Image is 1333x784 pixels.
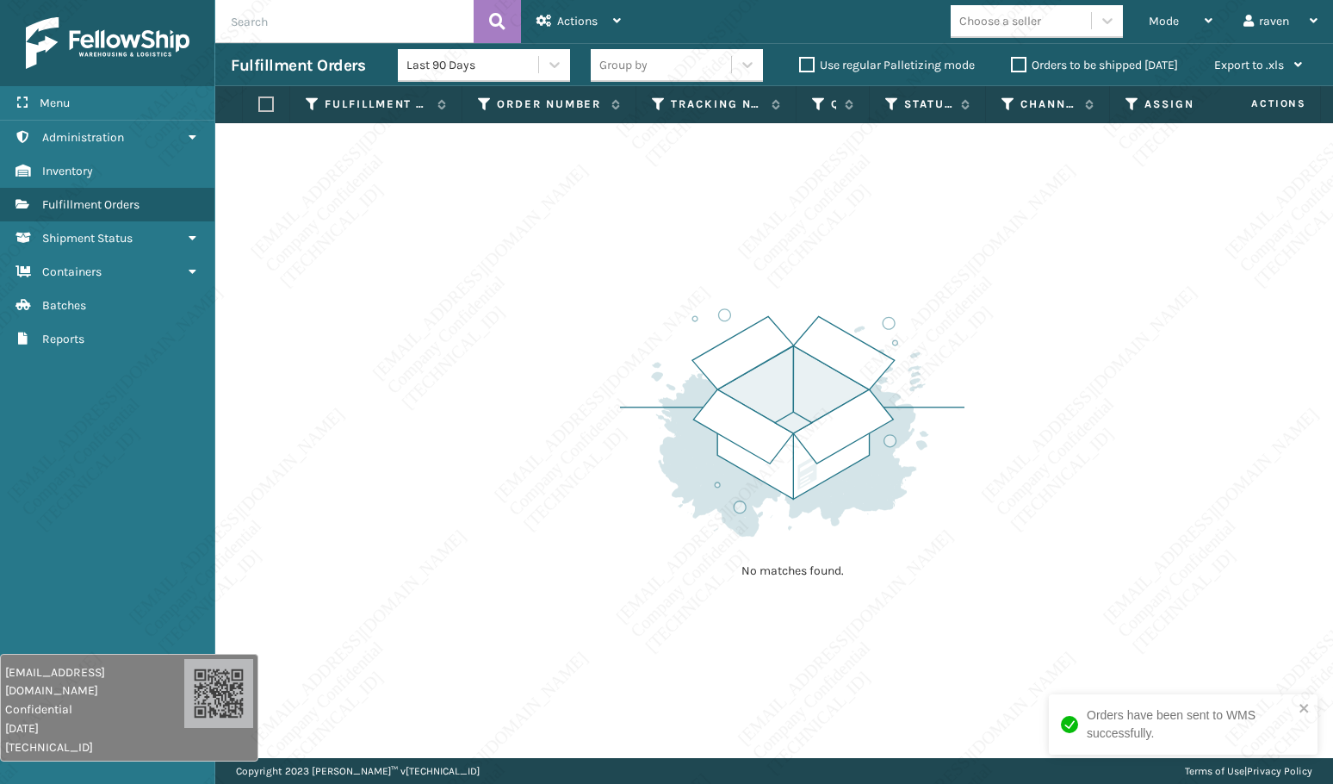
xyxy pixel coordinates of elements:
span: Batches [42,298,86,313]
div: Choose a seller [959,12,1041,30]
span: Export to .xls [1214,58,1284,72]
span: Confidential [5,700,184,719]
p: Copyright 2023 [PERSON_NAME]™ v [TECHNICAL_ID] [236,758,480,784]
span: Reports [42,332,84,346]
h3: Fulfillment Orders [231,55,365,76]
label: Tracking Number [671,96,763,112]
span: Mode [1149,14,1179,28]
div: Last 90 Days [406,56,540,74]
span: Actions [1197,90,1317,118]
span: Fulfillment Orders [42,197,139,212]
span: [TECHNICAL_ID] [5,738,184,756]
label: Channel [1020,96,1076,112]
img: logo [26,17,189,69]
span: Menu [40,96,70,110]
label: Quantity [831,96,836,112]
label: Order Number [497,96,603,112]
label: Status [904,96,952,112]
div: Group by [599,56,648,74]
span: Containers [42,264,102,279]
span: Administration [42,130,124,145]
span: Shipment Status [42,231,133,246]
span: [EMAIL_ADDRESS][DOMAIN_NAME] [5,663,184,700]
div: Orders have been sent to WMS successfully. [1087,706,1293,743]
label: Assigned Carrier Service [1144,96,1241,112]
span: Actions [557,14,598,28]
label: Orders to be shipped [DATE] [1011,58,1178,72]
span: [DATE] [5,719,184,737]
label: Fulfillment Order Id [325,96,429,112]
button: close [1299,701,1311,718]
label: Use regular Palletizing mode [799,58,975,72]
span: Inventory [42,164,93,178]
